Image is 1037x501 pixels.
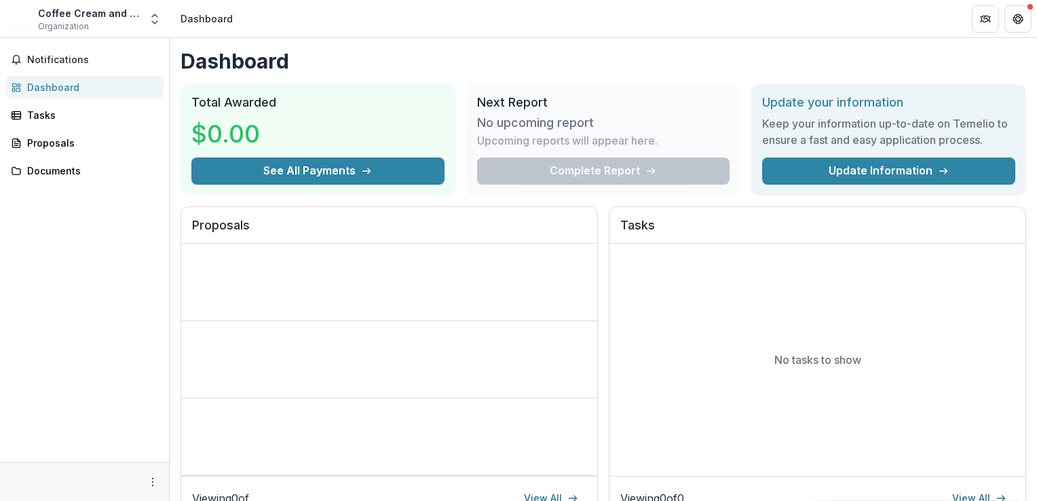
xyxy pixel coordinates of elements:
[38,6,140,20] div: Coffee Cream and Dreams
[5,132,164,154] a: Proposals
[477,132,658,149] p: Upcoming reports will appear here.
[191,95,445,110] h2: Total Awarded
[145,5,164,33] button: Open entity switcher
[477,115,594,130] h3: No upcoming report
[5,76,164,98] a: Dashboard
[972,5,999,33] button: Partners
[181,12,233,26] div: Dashboard
[762,115,1015,148] h3: Keep your information up-to-date on Temelio to ensure a fast and easy application process.
[27,136,153,150] div: Proposals
[477,95,730,110] h2: Next Report
[145,474,161,490] button: More
[192,218,586,244] h2: Proposals
[774,352,861,368] p: No tasks to show
[38,20,89,33] span: Organization
[27,164,153,178] div: Documents
[762,95,1015,110] h2: Update your information
[27,80,153,94] div: Dashboard
[175,9,238,29] nav: breadcrumb
[5,49,164,71] button: Notifications
[181,49,1026,73] h1: Dashboard
[5,160,164,182] a: Documents
[1004,5,1032,33] button: Get Help
[5,104,164,126] a: Tasks
[191,157,445,185] button: See All Payments
[27,54,158,66] span: Notifications
[191,115,293,152] h3: $0.00
[620,218,1015,244] h2: Tasks
[762,157,1015,185] a: Update Information
[27,108,153,122] div: Tasks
